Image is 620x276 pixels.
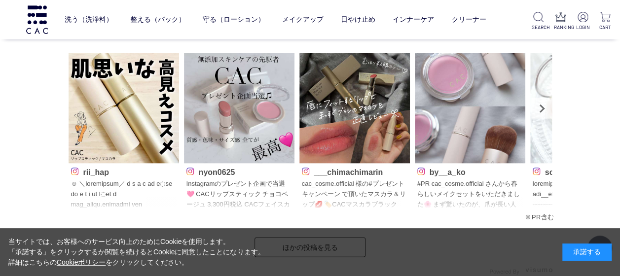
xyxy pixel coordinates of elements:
a: Cookieポリシー [57,258,106,266]
a: メイクアップ [282,7,324,32]
a: CART [598,12,612,31]
a: 整える（パック） [130,7,185,32]
a: SEARCH [532,12,546,31]
img: Photo by ___chimachimarin [299,53,410,164]
p: Instagramのプレゼント企画で当選🩷 CACリップスティック チョコベージュ 3,300円税込 CACフェイスカラー 秋桜(こすもす) 2,750円税込 想像より小さくて だからこそ 持ち... [186,179,292,210]
a: インナーケア [393,7,434,32]
p: LOGIN [576,24,590,31]
p: by__a_ko [417,166,523,176]
div: 当サイトでは、お客様へのサービス向上のためにCookieを使用します。 「承諾する」をクリックするか閲覧を続けるとCookieに同意したことになります。 詳細はこちらの をクリックしてください。 [8,237,265,268]
p: ☺︎ ＼loremipsum／ d s a c ad e◌se do e t i ut l◌et d mag_aliqu.enimadmi ven quisnostrudexerc ullamc... [71,179,177,210]
p: SEARCH [532,24,546,31]
p: #PR cac_cosme.official さんから春らしいメイクセットをいただきました🌸 まず驚いたのが、爪が長い人でも開けやすいパッケージになっていること🥹新しい化粧品を開ける時 必ずと言... [417,179,523,210]
a: クリーナー [451,7,486,32]
div: 承諾する [562,243,612,261]
a: 日やけ止め [341,7,375,32]
p: RANKING [553,24,568,31]
a: Next [531,98,552,119]
img: logo [25,5,49,34]
a: 守る（ローション） [203,7,265,32]
a: RANKING [553,12,568,31]
img: Photo by nyon0625 [184,53,294,164]
a: 洗う（洗浄料） [65,7,113,32]
p: cac_cosme.official 様の#プレゼントキャンペーン で頂いたマスカラ＆リップ💋 🏷️CACマスカラブラック CAC リップスティック チョコベージュ マスカラはまっすぐなブラシが... [302,179,407,210]
p: ___chimachimarin [302,166,407,176]
p: nyon0625 [186,166,292,176]
p: rii_hap [71,166,177,176]
a: LOGIN [576,12,590,31]
span: ※PR含む [525,213,554,221]
img: Photo by rii_hap [69,53,179,164]
img: Photo by by__a_ko [415,53,525,164]
p: CART [598,24,612,31]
